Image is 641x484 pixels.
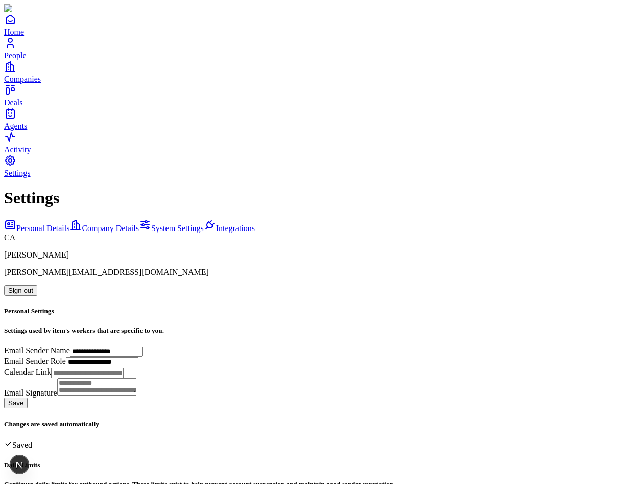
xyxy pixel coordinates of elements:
[4,224,69,233] a: Personal Details
[4,169,31,177] span: Settings
[4,307,637,315] h5: Personal Settings
[4,60,637,83] a: Companies
[4,122,27,130] span: Agents
[151,224,204,233] span: System Settings
[4,461,637,469] h5: Daily Limits
[4,189,637,208] h1: Settings
[4,268,637,277] p: [PERSON_NAME][EMAIL_ADDRESS][DOMAIN_NAME]
[4,327,637,335] h5: Settings used by item's workers that are specific to you.
[4,51,27,60] span: People
[4,420,637,428] h5: Changes are saved automatically
[4,357,66,365] label: Email Sender Role
[139,224,204,233] a: System Settings
[4,107,637,130] a: Agents
[4,154,637,177] a: Settings
[4,145,31,154] span: Activity
[216,224,255,233] span: Integrations
[69,224,139,233] a: Company Details
[4,346,70,355] label: Email Sender Name
[4,84,637,107] a: Deals
[4,440,637,450] div: Saved
[4,367,51,376] label: Calendar Link
[82,224,139,233] span: Company Details
[4,250,637,260] p: [PERSON_NAME]
[4,233,637,242] div: CA
[4,28,24,36] span: Home
[4,4,67,13] img: Item Brain Logo
[4,75,41,83] span: Companies
[4,98,22,107] span: Deals
[4,388,57,397] label: Email Signature
[4,131,637,154] a: Activity
[4,37,637,60] a: People
[16,224,69,233] span: Personal Details
[4,398,28,408] button: Save
[4,13,637,36] a: Home
[4,285,37,296] button: Sign out
[204,224,255,233] a: Integrations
